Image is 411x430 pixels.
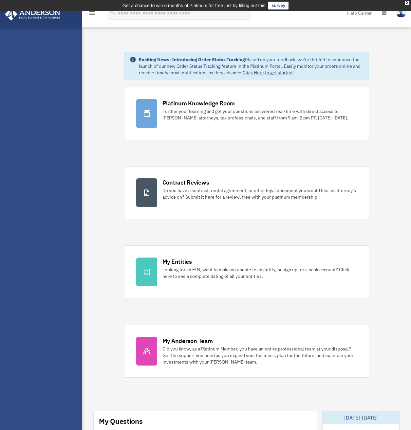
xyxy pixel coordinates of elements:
[323,411,399,424] div: [DATE]-[DATE]
[88,9,96,17] i: menu
[124,325,369,378] a: My Anderson Team Did you know, as a Platinum Member, you have an entire professional team at your...
[99,416,143,426] div: My Questions
[162,258,192,266] div: My Entities
[162,187,357,200] div: Do you have a contract, rental agreement, or other legal document you would like an attorney's ad...
[162,346,357,365] div: Did you know, as a Platinum Member, you have an entire professional team at your disposal? Get th...
[243,70,294,76] a: Click Here to get started!
[122,2,266,9] div: Get a chance to win 6 months of Platinum for free just by filling out this
[3,8,62,21] img: Anderson Advisors Platinum Portal
[162,99,235,107] div: Platinum Knowledge Room
[396,8,406,18] img: User Pic
[139,56,364,76] div: Based on your feedback, we're thrilled to announce the launch of our new Order Status Tracking fe...
[162,178,209,187] div: Contract Reviews
[268,2,289,9] a: survey
[88,11,96,17] a: menu
[162,266,357,279] div: Looking for an EIN, want to make an update to an entity, or sign up for a bank account? Click her...
[109,9,117,16] i: search
[124,166,369,219] a: Contract Reviews Do you have a contract, rental agreement, or other legal document you would like...
[405,1,409,5] div: close
[162,337,213,345] div: My Anderson Team
[124,245,369,298] a: My Entities Looking for an EIN, want to make an update to an entity, or sign up for a bank accoun...
[139,57,246,63] strong: Exciting News: Introducing Order Status Tracking!
[124,87,369,140] a: Platinum Knowledge Room Further your learning and get your questions answered real-time with dire...
[162,108,357,121] div: Further your learning and get your questions answered real-time with direct access to [PERSON_NAM...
